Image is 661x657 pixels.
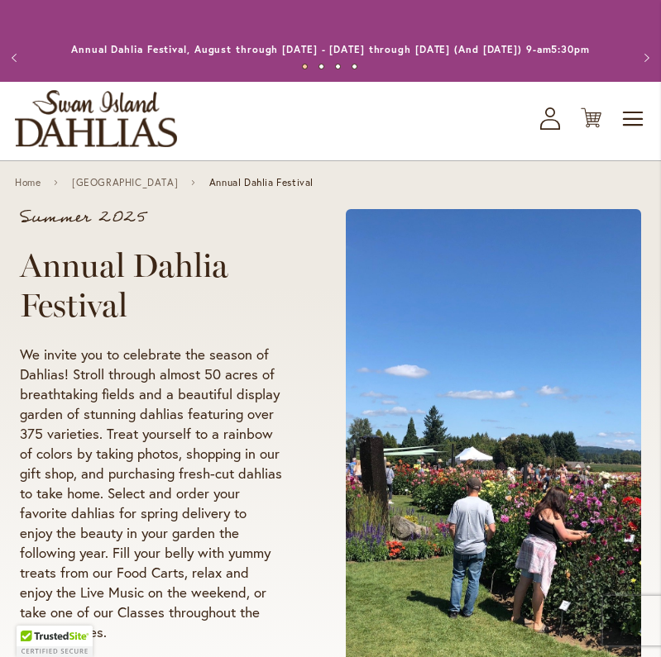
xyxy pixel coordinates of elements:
[17,626,93,657] div: TrustedSite Certified
[628,41,661,74] button: Next
[71,43,590,55] a: Annual Dahlia Festival, August through [DATE] - [DATE] through [DATE] (And [DATE]) 9-am5:30pm
[20,345,283,642] p: We invite you to celebrate the season of Dahlias! Stroll through almost 50 acres of breathtaking ...
[335,64,341,69] button: 3 of 4
[20,245,283,325] h1: Annual Dahlia Festival
[72,177,178,188] a: [GEOGRAPHIC_DATA]
[302,64,308,69] button: 1 of 4
[319,64,324,69] button: 2 of 4
[20,209,283,226] p: Summer 2025
[15,90,177,147] a: store logo
[209,177,314,188] span: Annual Dahlia Festival
[352,64,357,69] button: 4 of 4
[15,177,41,188] a: Home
